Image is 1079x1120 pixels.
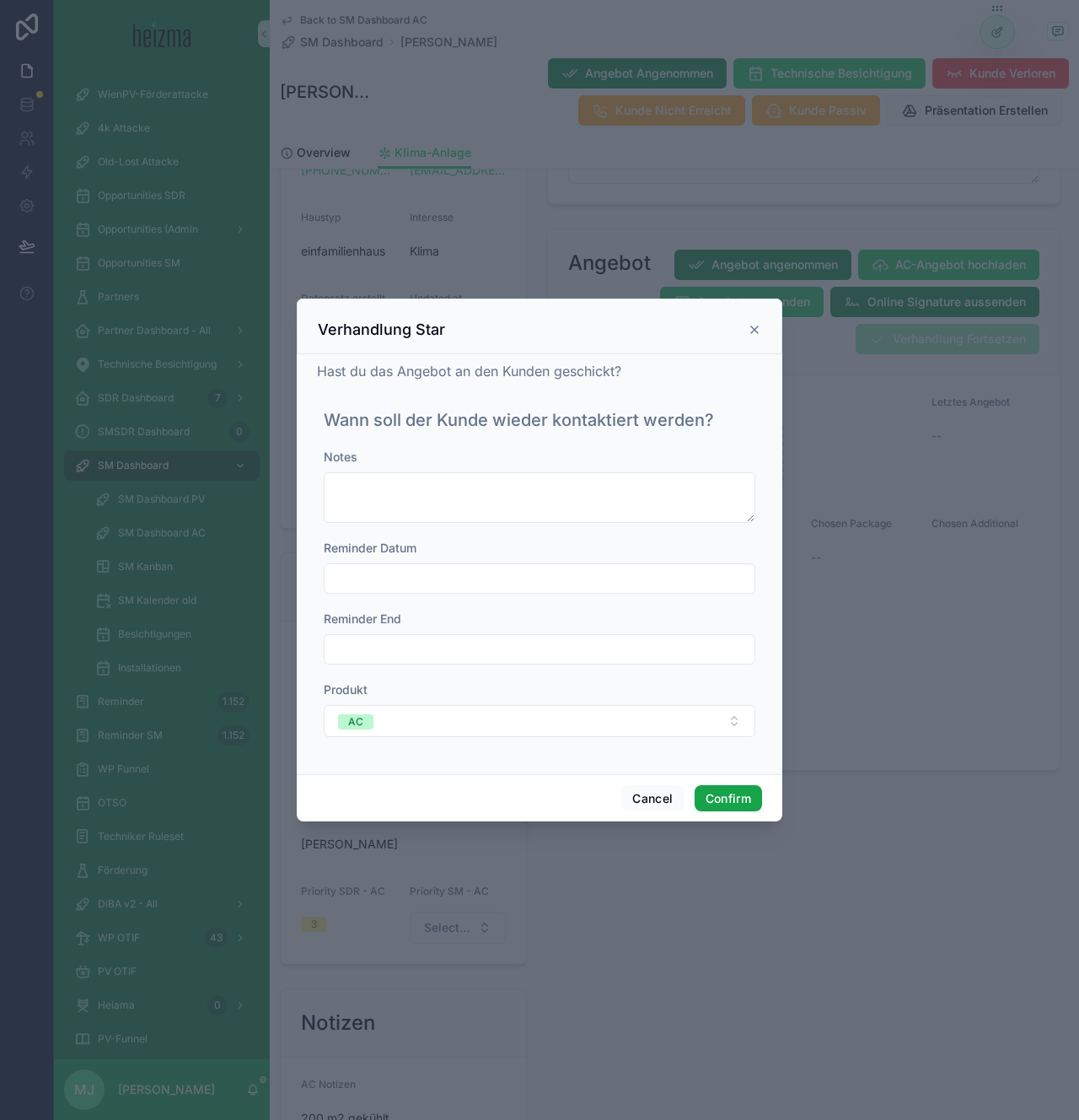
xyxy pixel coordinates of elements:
[324,541,416,555] span: Reminder Datum
[324,450,357,464] span: Notes
[324,682,368,697] span: Produkt
[324,408,714,432] h1: Wann soll der Kunde wieder kontaktiert werden?
[324,611,401,626] span: Reminder End
[695,785,762,812] button: Confirm
[621,785,684,812] button: Cancel
[318,320,445,340] h3: Verhandlung Star
[348,714,363,730] div: AC
[324,705,755,737] button: Select Button
[317,363,621,380] span: Hast du das Angebot an den Kunden geschickt?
